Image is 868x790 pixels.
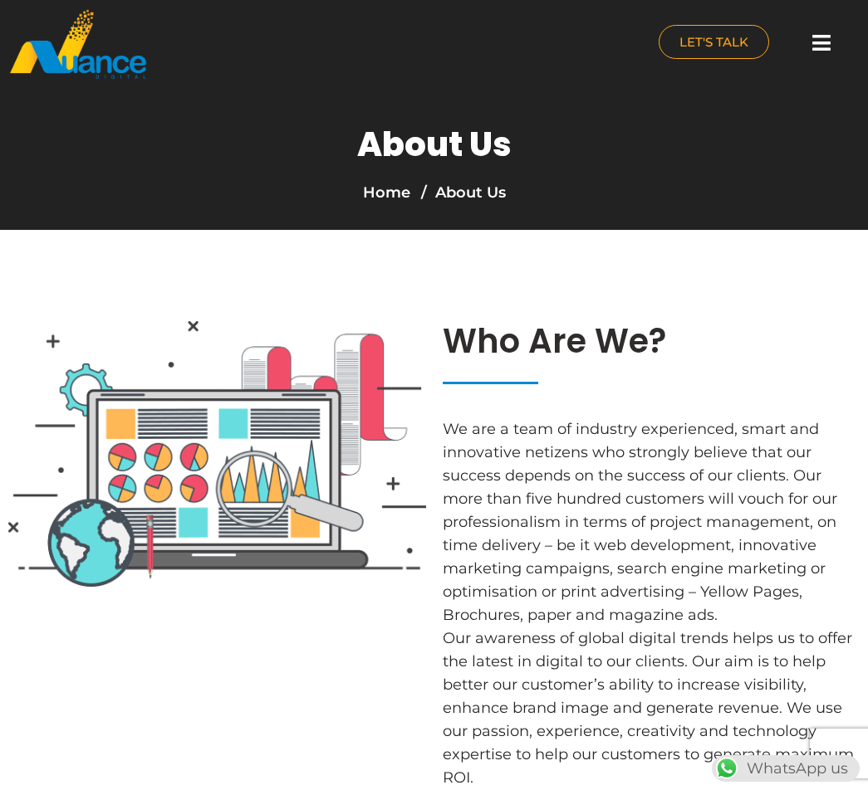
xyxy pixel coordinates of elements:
h2: Who Are We? [443,321,861,361]
div: WhatsApp us [712,755,860,782]
p: Our awareness of global digital trends helps us to offer the latest in digital to our clients. Ou... [443,627,861,789]
img: WhatsApp [714,755,740,782]
a: Home [363,183,410,202]
a: LET'S TALK [659,25,769,59]
h1: About Us [357,124,512,164]
span: LET'S TALK [679,36,748,48]
p: We are a team of industry experienced, smart and innovative netizens who strongly believe that ou... [443,417,861,627]
img: nuance-qatar_logo [8,8,148,80]
li: About Us [417,181,506,204]
a: nuance-qatar_logo [8,8,426,80]
a: WhatsAppWhatsApp us [712,759,860,778]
